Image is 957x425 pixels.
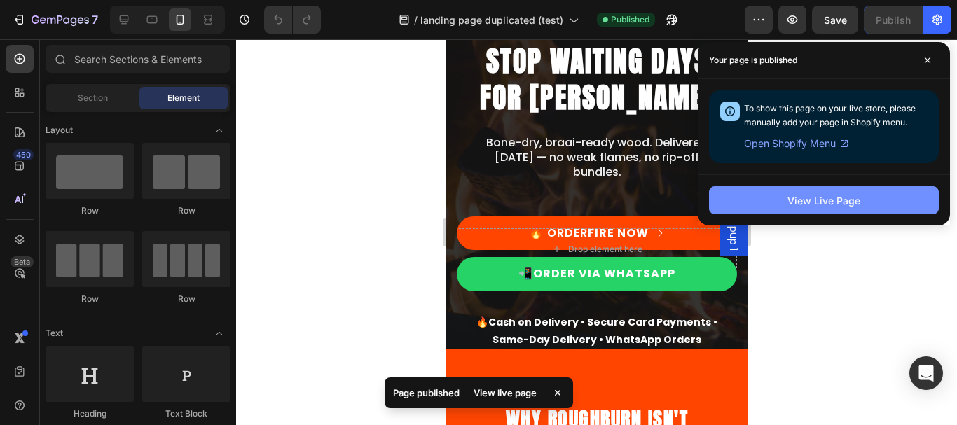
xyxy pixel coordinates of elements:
span: Section [78,92,108,104]
span: Toggle open [208,119,230,141]
input: Search Sections & Elements [46,45,230,73]
span: Toggle open [208,322,230,344]
div: Open Intercom Messenger [909,356,943,390]
span: Published [611,13,649,26]
div: Row [46,204,134,217]
span: landing page duplicated (test) [420,13,563,27]
h2: WHY ROUGHBURN ISN'T LIKE THE REST [46,365,256,419]
span: / [414,13,418,27]
span: Text [46,327,63,340]
span: Element [167,92,200,104]
p: 7 [92,11,98,28]
span: Save [824,14,847,26]
div: Publish [876,13,911,27]
span: Open Shopify Menu [744,135,836,152]
button: View Live Page [709,186,939,214]
div: Heading [46,407,134,420]
div: Row [142,204,230,217]
div: Beta [11,256,34,267]
p: Your page is published [709,53,797,67]
div: View Live Page [787,193,860,208]
div: Undo/Redo [264,6,321,34]
span: Layout [46,124,73,137]
button: Publish [864,6,923,34]
div: Row [142,293,230,305]
button: Save [812,6,858,34]
div: 450 [13,149,34,160]
div: Text Block [142,407,230,420]
span: To show this page on your live store, please manually add your page in Shopify menu. [744,103,916,127]
p: Page published [393,386,460,400]
div: View live page [465,383,545,403]
button: 7 [6,6,104,34]
div: Row [46,293,134,305]
iframe: Design area [446,39,748,425]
